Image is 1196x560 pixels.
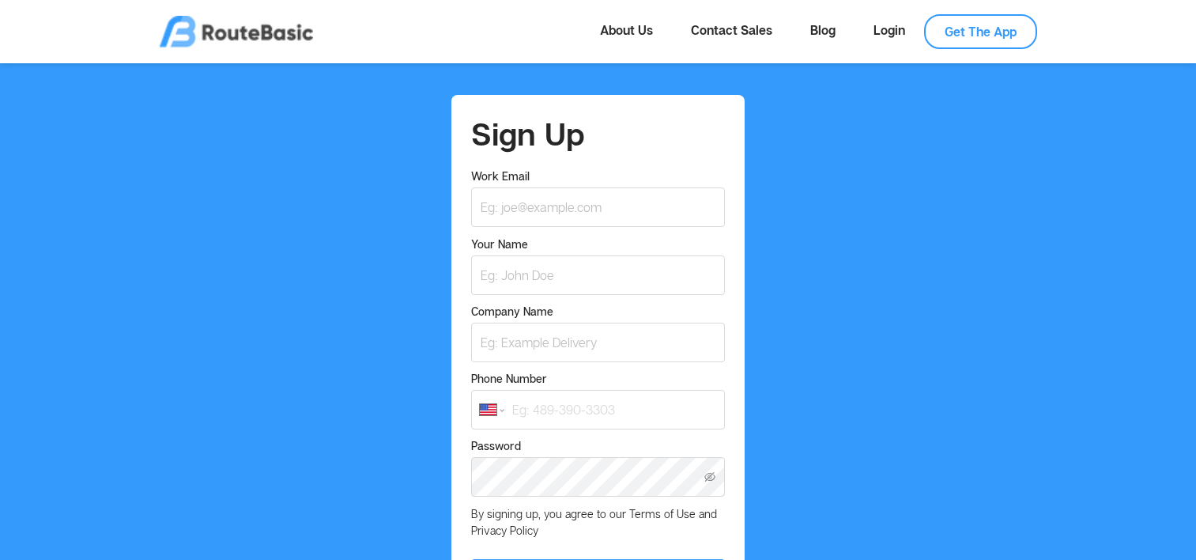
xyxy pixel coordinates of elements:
[471,505,724,539] p: By signing up, you agree to our Terms of Use and Privacy Policy
[471,457,724,497] input: Password
[471,115,724,153] h1: Sign Up
[471,236,536,252] label: Your Name
[581,14,672,46] a: About Us
[471,187,724,227] input: Work Email
[672,14,791,46] a: Contact Sales
[791,14,855,46] a: Blog
[471,304,561,320] label: Company Name
[704,471,715,482] i: icon: eye-invisible
[471,255,724,295] input: Your Name
[471,168,538,184] label: Work Email
[471,438,529,454] label: Password
[924,14,1037,49] a: Get The App
[160,16,313,47] img: logo.png
[855,14,924,46] a: Login
[471,371,555,387] label: Phone Number
[471,390,724,429] input: Phone Number
[471,323,724,362] input: Company Name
